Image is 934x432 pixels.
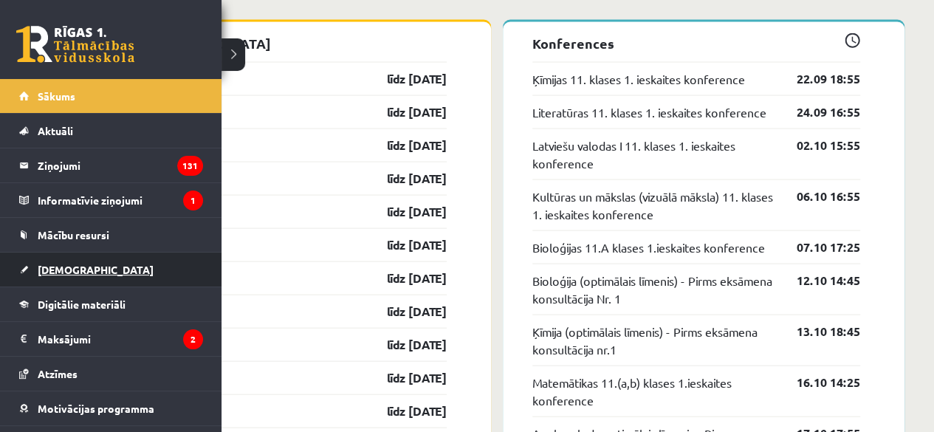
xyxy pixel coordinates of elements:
[775,137,860,154] a: 02.10 15:55
[19,218,203,252] a: Mācību resursi
[532,323,775,358] a: Ķīmija (optimālais līmenis) - Pirms eksāmena konsultācija nr.1
[19,79,203,113] a: Sākums
[38,322,203,356] legend: Maksājumi
[775,103,860,121] a: 24.09 16:55
[361,103,447,121] a: līdz [DATE]
[532,103,766,121] a: Literatūras 11. klases 1. ieskaites konference
[19,253,203,287] a: [DEMOGRAPHIC_DATA]
[38,263,154,276] span: [DEMOGRAPHIC_DATA]
[38,89,75,103] span: Sākums
[38,228,109,241] span: Mācību resursi
[183,329,203,349] i: 2
[38,402,154,415] span: Motivācijas programma
[19,114,203,148] a: Aktuāli
[361,170,447,188] a: līdz [DATE]
[775,374,860,391] a: 16.10 14:25
[38,183,203,217] legend: Informatīvie ziņojumi
[361,203,447,221] a: līdz [DATE]
[361,137,447,154] a: līdz [DATE]
[38,148,203,182] legend: Ziņojumi
[118,33,447,53] p: [DEMOGRAPHIC_DATA]
[19,357,203,391] a: Atzīmes
[361,336,447,354] a: līdz [DATE]
[532,188,775,223] a: Kultūras un mākslas (vizuālā māksla) 11. klases 1. ieskaites konference
[532,374,775,409] a: Matemātikas 11.(a,b) klases 1.ieskaites konference
[177,156,203,176] i: 131
[775,188,860,205] a: 06.10 16:55
[532,239,765,256] a: Bioloģijas 11.A klases 1.ieskaites konference
[775,323,860,340] a: 13.10 18:45
[19,148,203,182] a: Ziņojumi131
[775,70,860,88] a: 22.09 18:55
[183,191,203,210] i: 1
[361,402,447,420] a: līdz [DATE]
[38,124,73,137] span: Aktuāli
[19,287,203,321] a: Digitālie materiāli
[361,270,447,287] a: līdz [DATE]
[38,367,78,380] span: Atzīmes
[532,137,775,172] a: Latviešu valodas I 11. klases 1. ieskaites konference
[775,272,860,289] a: 12.10 14:45
[532,33,861,53] p: Konferences
[19,322,203,356] a: Maksājumi2
[775,239,860,256] a: 07.10 17:25
[532,272,775,307] a: Bioloģija (optimālais līmenis) - Pirms eksāmena konsultācija Nr. 1
[19,183,203,217] a: Informatīvie ziņojumi1
[38,298,126,311] span: Digitālie materiāli
[532,70,745,88] a: Ķīmijas 11. klases 1. ieskaites konference
[361,369,447,387] a: līdz [DATE]
[19,391,203,425] a: Motivācijas programma
[361,236,447,254] a: līdz [DATE]
[16,26,134,63] a: Rīgas 1. Tālmācības vidusskola
[361,303,447,320] a: līdz [DATE]
[361,70,447,88] a: līdz [DATE]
